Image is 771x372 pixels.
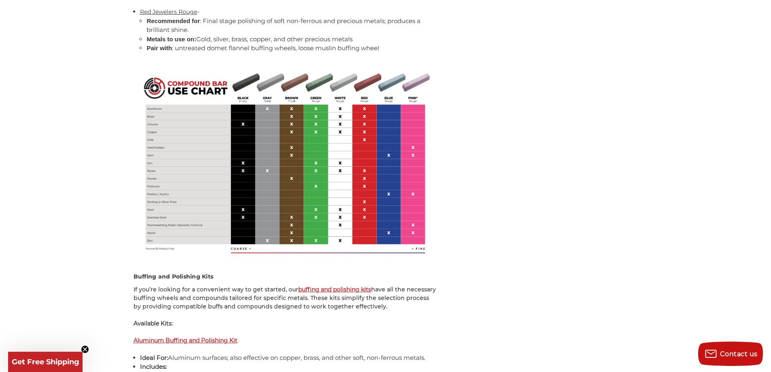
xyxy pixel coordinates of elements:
a: Aluminum Buffing and Polishing Kit [134,337,238,344]
li: : Final stage polishing of soft non-ferrous and precious metals; produces a brilliant shine. [147,17,437,35]
span: Get Free Shipping [12,357,79,366]
li: Gold, silver, brass, copper, and other precious metals [147,35,437,44]
p: If you’re looking for a convenient way to get started, our have all the necessary buffing wheels ... [134,285,437,311]
button: Contact us [698,342,763,366]
li: Aluminum surfaces; also effective on copper, brass, and other soft, non-ferrous metals. [140,353,437,363]
strong: Includes: [140,363,167,370]
span: Contact us [720,350,758,358]
strong: Available Kits: [134,320,173,327]
strong: Ideal For: [140,354,168,361]
div: Get Free ShippingClose teaser [8,352,83,372]
strong: Metals to use on: [147,36,196,43]
h4: Buffing and Polishing Kits [134,272,437,281]
a: buffing and polishing kits [298,286,371,293]
strong: Recommended for [147,17,200,24]
li: - [140,7,437,53]
img: Buffing compound color chart [134,62,437,264]
button: Close teaser [81,345,89,353]
li: : untreated domet flannel buffing wheels, loose muslin buffing wheel [147,44,437,53]
a: Red Jewelers Rouge [140,8,197,15]
strong: Pair with [147,45,172,51]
